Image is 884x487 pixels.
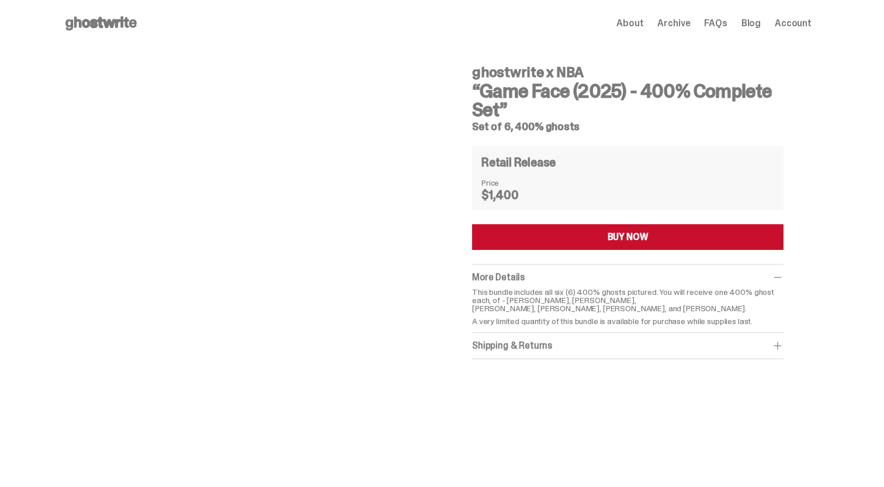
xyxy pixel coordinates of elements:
h5: Set of 6, 400% ghosts [472,121,784,132]
a: Archive [657,19,690,28]
dd: $1,400 [481,189,540,201]
p: This bundle includes all six (6) 400% ghosts pictured. You will receive one 400% ghost each, of -... [472,288,784,312]
div: BUY NOW [608,232,649,242]
a: FAQs [704,19,727,28]
div: Shipping & Returns [472,340,784,352]
dt: Price [481,179,540,187]
h4: ghostwrite x NBA [472,65,784,79]
a: About [616,19,643,28]
h3: “Game Face (2025) - 400% Complete Set” [472,82,784,119]
button: BUY NOW [472,224,784,250]
span: More Details [472,271,525,283]
p: A very limited quantity of this bundle is available for purchase while supplies last. [472,317,784,325]
a: Blog [741,19,761,28]
a: Account [775,19,812,28]
h4: Retail Release [481,156,556,168]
